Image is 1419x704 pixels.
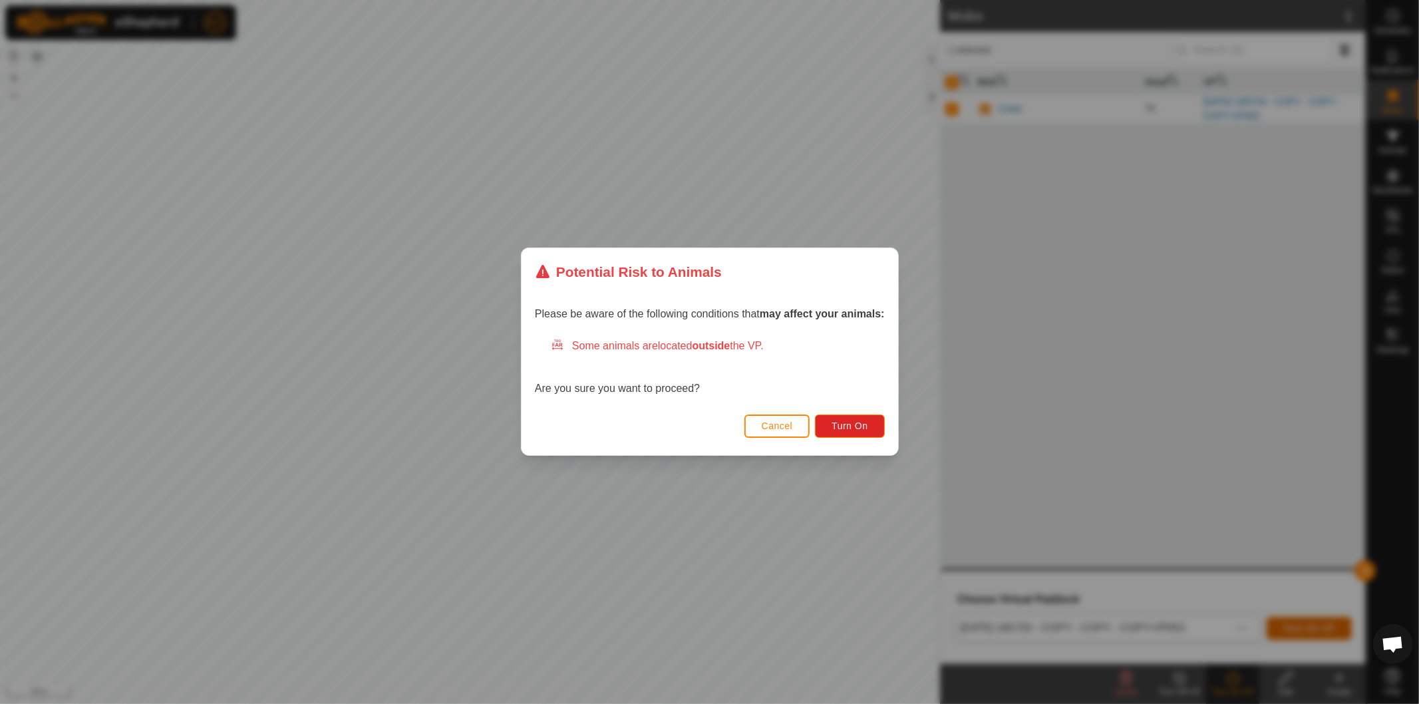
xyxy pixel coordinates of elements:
span: located the VP. [658,341,764,352]
strong: may affect your animals: [760,309,885,320]
button: Cancel [744,415,810,438]
span: Turn On [832,421,867,432]
div: Open chat [1373,624,1413,664]
div: Potential Risk to Animals [535,262,722,282]
strong: outside [692,341,730,352]
button: Turn On [815,415,884,438]
span: Cancel [761,421,792,432]
span: Please be aware of the following conditions that [535,309,885,320]
div: Some animals are [551,339,885,355]
div: Are you sure you want to proceed? [535,339,885,397]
